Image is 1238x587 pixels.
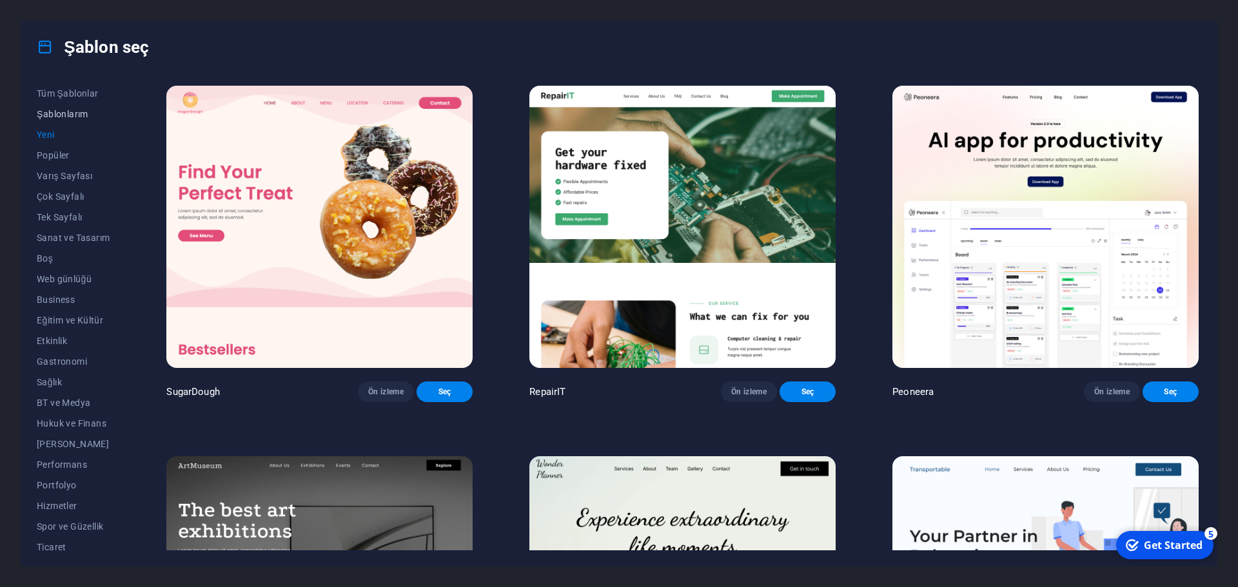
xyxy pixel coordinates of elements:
span: Varış Sayfası [37,171,110,181]
button: Çok Sayfalı [37,186,110,207]
span: Tüm Şablonlar [37,88,110,99]
button: Seç [1143,381,1199,402]
span: Web günlüğü [37,274,110,284]
button: Portfolyo [37,475,110,496]
span: Portfolyo [37,480,110,490]
button: Gastronomi [37,351,110,372]
button: BT ve Medya [37,392,110,413]
span: Yeni [37,130,110,140]
button: Etkinlik [37,331,110,351]
button: Performans [37,454,110,475]
span: Tek Sayfalı [37,212,110,222]
div: Get Started [35,12,93,26]
span: Seç [427,387,462,397]
div: Get Started 5 items remaining, 0% complete [7,5,104,34]
span: Ön izleme [368,387,404,397]
button: Tek Sayfalı [37,207,110,227]
span: Seç [1153,387,1188,397]
button: [PERSON_NAME] [37,434,110,454]
span: Hukuk ve Finans [37,418,110,428]
img: RepairIT [529,86,836,368]
button: Hizmetler [37,496,110,516]
span: Sağlık [37,377,110,387]
button: Popüler [37,145,110,166]
span: BT ve Medya [37,398,110,408]
button: Seç [780,381,836,402]
span: Ön izleme [731,387,767,397]
button: Sağlık [37,372,110,392]
span: Etkinlik [37,336,110,346]
p: Peoneera [892,385,934,398]
span: Gastronomi [37,356,110,367]
span: Hizmetler [37,501,110,511]
span: Boş [37,253,110,264]
span: Çok Sayfalı [37,191,110,202]
img: Peoneera [892,86,1199,368]
p: SugarDough [166,385,219,398]
button: Ticaret [37,537,110,557]
span: Spor ve Güzellik [37,521,110,532]
button: Eğitim ve Kültür [37,310,110,331]
button: Ön izleme [1084,381,1140,402]
button: Business [37,289,110,310]
span: Ön izleme [1094,387,1130,397]
span: Performans [37,459,110,470]
span: [PERSON_NAME] [37,439,110,449]
button: Hukuk ve Finans [37,413,110,434]
button: Web günlüğü [37,269,110,289]
h4: Şablon seç [37,37,149,57]
button: Varış Sayfası [37,166,110,186]
span: Seç [790,387,825,397]
button: Tüm Şablonlar [37,83,110,104]
button: Sanat ve Tasarım [37,227,110,248]
button: Spor ve Güzellik [37,516,110,537]
button: Ön izleme [721,381,777,402]
img: SugarDough [166,86,473,368]
span: Sanat ve Tasarım [37,233,110,243]
span: Business [37,294,110,305]
span: Ticaret [37,542,110,552]
button: Boş [37,248,110,269]
p: RepairIT [529,385,565,398]
button: Şablonlarım [37,104,110,124]
button: Ön izleme [358,381,414,402]
button: Seç [417,381,473,402]
span: Eğitim ve Kültür [37,315,110,325]
span: Popüler [37,150,110,160]
div: 5 [95,1,108,14]
span: Şablonlarım [37,109,110,119]
button: Yeni [37,124,110,145]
